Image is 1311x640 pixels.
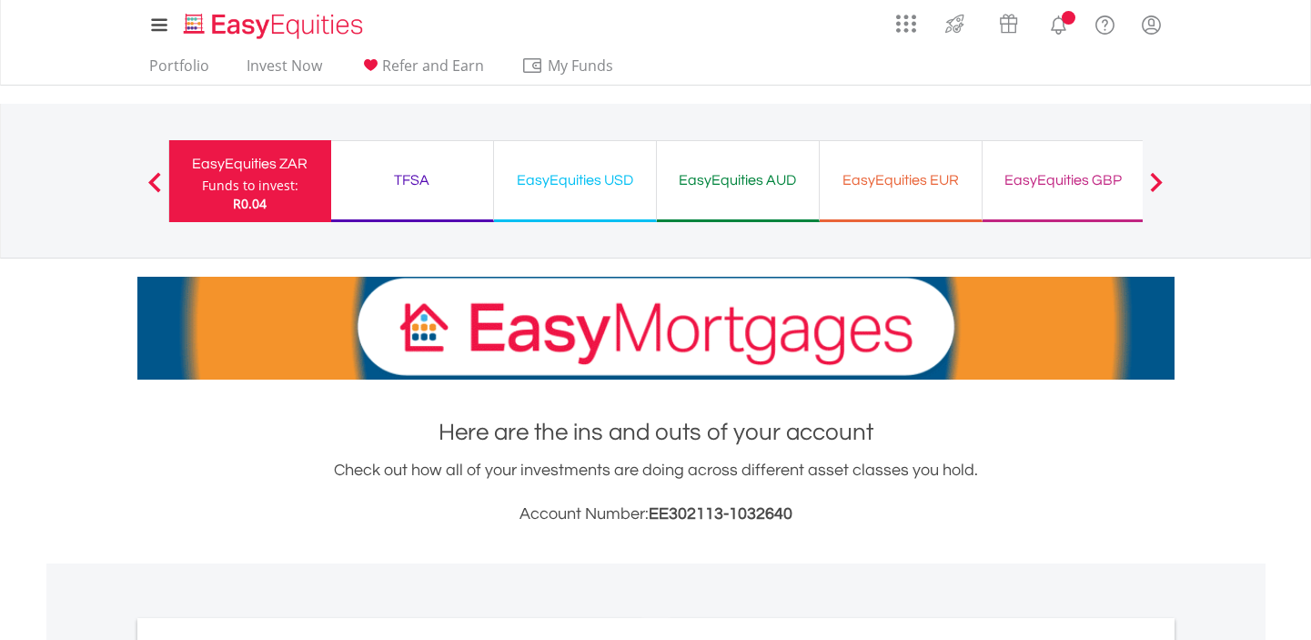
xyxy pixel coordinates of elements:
[137,458,1175,527] div: Check out how all of your investments are doing across different asset classes you hold.
[136,181,173,199] button: Previous
[1082,5,1128,41] a: FAQ's and Support
[982,5,1035,38] a: Vouchers
[505,168,645,193] div: EasyEquities USD
[342,168,482,193] div: TFSA
[352,56,491,85] a: Refer and Earn
[176,5,370,41] a: Home page
[940,9,970,38] img: thrive-v2.svg
[668,168,808,193] div: EasyEquities AUD
[993,168,1134,193] div: EasyEquities GBP
[137,277,1175,380] img: EasyMortage Promotion Banner
[1138,181,1175,199] button: Next
[382,56,484,76] span: Refer and Earn
[137,416,1175,449] h1: Here are the ins and outs of your account
[180,11,370,41] img: EasyEquities_Logo.png
[180,151,320,177] div: EasyEquities ZAR
[649,505,792,523] span: EE302113-1032640
[1128,5,1175,45] a: My Profile
[233,195,267,212] span: R0.04
[521,54,640,77] span: My Funds
[896,14,916,34] img: grid-menu-icon.svg
[1035,5,1082,41] a: Notifications
[137,502,1175,527] h3: Account Number:
[884,5,928,34] a: AppsGrid
[239,56,329,85] a: Invest Now
[831,168,971,193] div: EasyEquities EUR
[993,9,1024,38] img: vouchers-v2.svg
[142,56,217,85] a: Portfolio
[202,177,298,195] div: Funds to invest:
